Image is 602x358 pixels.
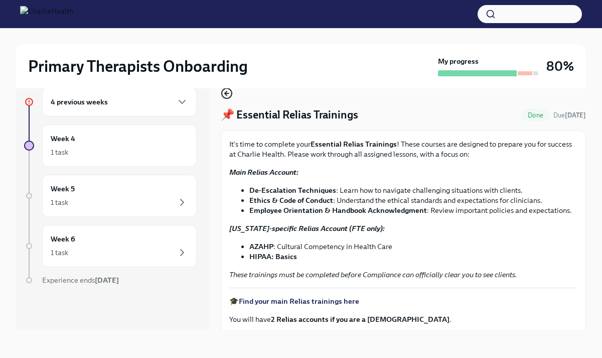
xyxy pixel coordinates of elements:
[249,195,577,205] li: : Understand the ethical standards and expectations for clinicians.
[51,96,108,107] h6: 4 previous weeks
[553,110,586,120] span: August 4th, 2025 09:00
[553,111,586,119] span: Due
[239,297,359,306] a: Find your main Relias trainings here
[249,206,427,215] strong: Employee Orientation & Handbook Acknowledgment
[249,205,577,215] li: : Review important policies and expectations.
[229,168,298,177] strong: Main Relias Account:
[438,56,479,66] strong: My progress
[249,185,577,195] li: : Learn how to navigate challenging situations with clients.
[522,111,549,119] span: Done
[51,147,68,157] div: 1 task
[546,57,574,75] h3: 80%
[229,139,577,159] p: It's time to complete your ! These courses are designed to prepare you for success at Charlie Hea...
[42,87,197,116] div: 4 previous weeks
[249,252,297,261] strong: HIPAA: Basics
[24,175,197,217] a: Week 51 task
[249,196,333,205] strong: Ethics & Code of Conduct
[249,242,273,251] strong: AZAHP
[51,183,75,194] h6: Week 5
[221,107,358,123] h4: 📌 Essential Relias Trainings
[24,225,197,267] a: Week 61 task
[229,296,577,306] p: 🎓
[51,133,75,144] h6: Week 4
[249,242,577,252] li: : Cultural Competency in Health Care
[28,56,248,76] h2: Primary Therapists Onboarding
[95,276,119,285] strong: [DATE]
[51,233,75,245] h6: Week 6
[311,140,397,149] strong: Essential Relias Trainings
[271,315,449,324] strong: 2 Relias accounts if you are a [DEMOGRAPHIC_DATA]
[24,125,197,167] a: Week 41 task
[20,6,73,22] img: CharlieHealth
[229,314,577,324] p: You will have .
[51,197,68,207] div: 1 task
[42,276,119,285] span: Experience ends
[249,186,336,195] strong: De-Escalation Techniques
[229,270,517,279] em: These trainings must be completed before Compliance can officially clear you to see clients.
[51,248,68,258] div: 1 task
[229,224,385,233] strong: [US_STATE]-specific Relias Account (FTE only):
[565,111,586,119] strong: [DATE]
